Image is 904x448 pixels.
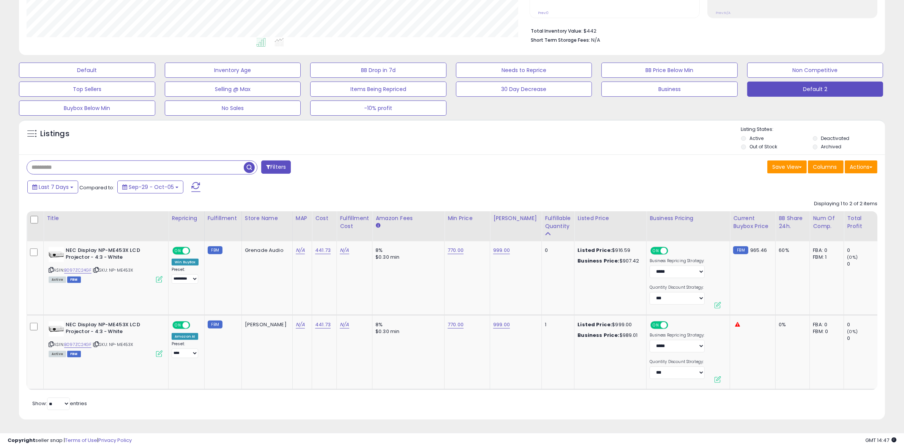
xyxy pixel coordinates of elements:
[93,267,133,273] span: | SKU: NP-ME453X
[667,322,679,328] span: OFF
[165,63,301,78] button: Inventory Age
[296,321,305,329] a: N/A
[27,181,78,193] button: Last 7 Days
[813,328,838,335] div: FBM: 0
[652,322,661,328] span: ON
[847,335,878,342] div: 0
[531,26,872,35] li: $442
[493,247,510,254] a: 999.00
[821,143,842,150] label: Archived
[456,82,592,97] button: 30 Day Decrease
[545,214,571,230] div: Fulfillable Quantity
[733,246,748,254] small: FBM
[577,258,641,264] div: $907.42
[172,214,201,222] div: Repricing
[189,247,201,254] span: OFF
[172,341,199,358] div: Preset:
[779,214,806,230] div: BB Share 24h.
[650,285,705,290] label: Quantity Discount Strategy:
[577,247,641,254] div: $916.59
[493,214,538,222] div: [PERSON_NAME]
[64,341,92,348] a: B097ZC24GF
[19,82,155,97] button: Top Sellers
[49,351,66,357] span: All listings currently available for purchase on Amazon
[49,321,162,357] div: ASIN:
[749,143,777,150] label: Out of Stock
[538,11,549,15] small: Prev: 0
[172,267,199,284] div: Preset:
[865,437,896,444] span: 2025-10-14 14:47 GMT
[577,247,612,254] b: Listed Price:
[545,321,568,328] div: 1
[531,37,590,43] b: Short Term Storage Fees:
[375,222,380,229] small: Amazon Fees.
[67,277,81,283] span: FBM
[591,36,600,44] span: N/A
[847,321,878,328] div: 0
[847,254,858,260] small: (0%)
[577,332,619,339] b: Business Price:
[67,351,81,357] span: FBM
[448,214,487,222] div: Min Price
[650,214,727,222] div: Business Pricing
[733,214,772,230] div: Current Buybox Price
[813,321,838,328] div: FBA: 0
[577,257,619,264] b: Business Price:
[601,82,738,97] button: Business
[747,82,883,97] button: Default 2
[448,321,464,329] a: 770.00
[375,254,439,261] div: $0.30 min
[845,160,877,173] button: Actions
[808,160,844,173] button: Columns
[749,135,764,141] label: Active
[19,101,155,116] button: Buybox Below Min
[375,214,441,222] div: Amazon Fees
[296,214,309,222] div: MAP
[32,400,87,407] span: Show: entries
[821,135,850,141] label: Deactivated
[750,247,767,254] span: 965.46
[767,160,807,173] button: Save View
[79,184,114,191] span: Compared to:
[208,214,238,222] div: Fulfillment
[117,181,183,193] button: Sep-29 - Oct-05
[813,163,837,171] span: Columns
[531,28,582,34] b: Total Inventory Value:
[173,247,183,254] span: ON
[245,321,287,328] div: [PERSON_NAME]
[261,160,291,174] button: Filters
[375,247,439,254] div: 8%
[165,101,301,116] button: No Sales
[716,11,730,15] small: Prev: N/A
[779,247,804,254] div: 60%
[129,183,174,191] span: Sep-29 - Oct-05
[49,247,162,282] div: ASIN:
[340,214,369,230] div: Fulfillment Cost
[741,126,885,133] p: Listing States:
[66,321,158,337] b: NEC Display NP-ME453X LCD Projector - 4:3 - White
[64,267,92,274] a: B097ZC24GF
[208,321,222,329] small: FBM
[650,333,705,338] label: Business Repricing Strategy:
[375,328,439,335] div: $0.30 min
[577,321,612,328] b: Listed Price:
[66,247,158,263] b: NEC Display NP-ME453X LCD Projector - 4:3 - White
[813,247,838,254] div: FBA: 0
[8,437,132,444] div: seller snap | |
[747,63,883,78] button: Non Competitive
[245,214,289,222] div: Store Name
[375,321,439,328] div: 8%
[545,247,568,254] div: 0
[813,254,838,261] div: FBM: 1
[172,259,199,266] div: Win BuyBox
[47,214,165,222] div: Title
[448,247,464,254] a: 770.00
[40,129,69,139] h5: Listings
[165,82,301,97] button: Selling @ Max
[847,247,878,254] div: 0
[98,437,132,444] a: Privacy Policy
[93,341,133,347] span: | SKU: NP-ME453X
[667,247,679,254] span: OFF
[652,247,661,254] span: ON
[493,321,510,329] a: 999.00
